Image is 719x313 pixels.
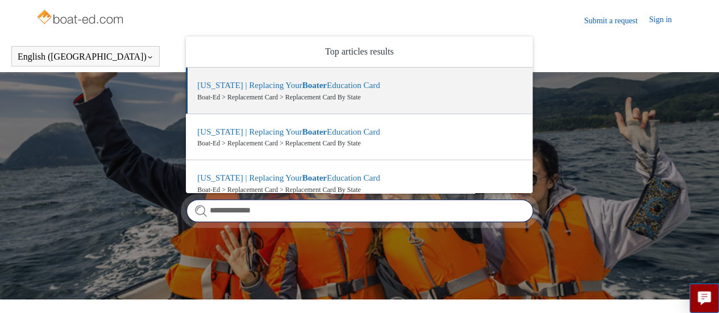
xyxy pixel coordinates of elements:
zd-autocomplete-breadcrumbs-multibrand: Boat-Ed > Replacement Card > Replacement Card By State [197,185,521,195]
input: Search [186,199,533,222]
a: Submit a request [584,15,649,27]
zd-autocomplete-header: Top articles results [186,36,533,68]
zd-autocomplete-title-multibrand: Suggested result 3 Iowa | Replacing Your Boater Education Card [197,173,380,185]
button: English ([GEOGRAPHIC_DATA]) [18,52,153,62]
zd-autocomplete-breadcrumbs-multibrand: Boat-Ed > Replacement Card > Replacement Card By State [197,92,521,102]
button: Live chat [689,283,719,313]
em: Boater [302,81,327,90]
em: Boater [302,127,327,136]
zd-autocomplete-title-multibrand: Suggested result 1 Utah | Replacing Your Boater Education Card [197,81,380,92]
a: Sign in [649,14,683,27]
zd-autocomplete-title-multibrand: Suggested result 2 Ohio | Replacing Your Boater Education Card [197,127,380,139]
img: Boat-Ed Help Center home page [36,7,126,30]
em: Boater [302,173,327,182]
zd-autocomplete-breadcrumbs-multibrand: Boat-Ed > Replacement Card > Replacement Card By State [197,138,521,148]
